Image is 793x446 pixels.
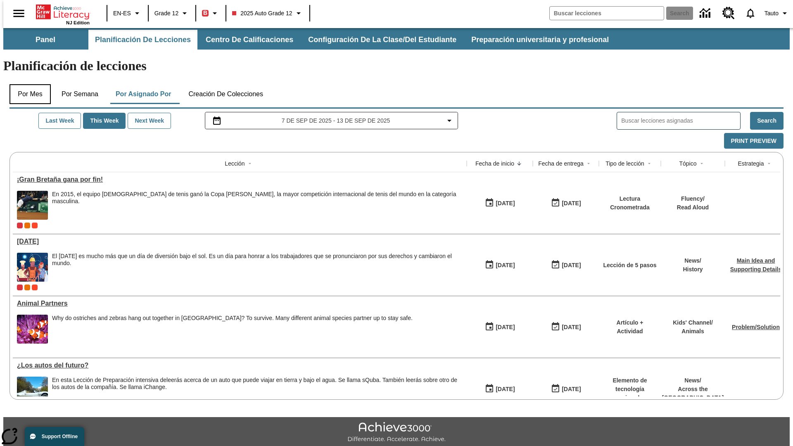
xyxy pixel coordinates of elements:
a: Main Idea and Supporting Details [730,257,781,273]
div: ¡Gran Bretaña gana por fin! [17,176,463,183]
p: Animals [673,327,713,336]
button: Centro de calificaciones [199,30,300,50]
testabrev: leerás acerca de un auto que puede viajar en tierra y bajo el agua. Se llama sQuba. También leerá... [52,377,457,390]
div: Estrategia [738,159,764,168]
button: Creación de colecciones [182,84,270,104]
div: Test 1 [32,285,38,290]
img: Achieve3000 Differentiate Accelerate Achieve [347,422,446,443]
div: [DATE] [496,260,515,270]
div: En esta Lección de Preparación intensiva de [52,377,463,391]
p: Kids' Channel / [673,318,713,327]
img: British tennis player Andy Murray, extending his whole body to reach a ball during a tennis match... [17,191,48,220]
div: El Día del Trabajo es mucho más que un día de diversión bajo el sol. Es un día para honrar a los ... [52,253,463,282]
div: [DATE] [562,384,581,394]
button: Next Week [128,113,171,129]
p: News / [683,256,703,265]
button: Search [750,112,784,130]
div: Tópico [679,159,696,168]
button: 09/01/25: Primer día en que estuvo disponible la lección [482,195,518,211]
button: Panel [4,30,87,50]
div: [DATE] [496,198,515,209]
a: Notificaciones [740,2,761,24]
div: ¿Los autos del futuro? [17,362,463,369]
div: OL 2025 Auto Grade 12 [24,223,30,228]
div: Animal Partners [17,300,463,307]
button: Sort [697,159,707,168]
div: [DATE] [562,260,581,270]
div: [DATE] [562,322,581,332]
p: Lectura Cronometrada [603,195,657,212]
button: Sort [514,159,524,168]
div: Subbarra de navegación [3,28,790,50]
button: Boost El color de la clase es rojo. Cambiar el color de la clase. [199,6,223,21]
svg: Collapse Date Range Filter [444,116,454,126]
span: Grade 12 [154,9,178,18]
span: En 2015, el equipo británico de tenis ganó la Copa Davis, la mayor competición internacional de t... [52,191,463,220]
div: En 2015, el equipo [DEMOGRAPHIC_DATA] de tenis ganó la Copa [PERSON_NAME], la mayor competición i... [52,191,463,205]
button: Sort [584,159,594,168]
button: Por mes [9,84,51,104]
span: 7 de sep de 2025 - 13 de sep de 2025 [282,116,390,125]
a: ¡Gran Bretaña gana por fin!, Lessons [17,176,463,183]
button: This Week [83,113,126,129]
img: High-tech automobile treading water. [17,377,48,406]
div: Fecha de inicio [475,159,514,168]
span: Test 1 [32,223,38,228]
span: NJ Edition [66,20,90,25]
p: History [683,265,703,274]
span: Support Offline [42,434,78,439]
p: Fluency / [677,195,709,203]
div: El [DATE] es mucho más que un día de diversión bajo el sol. Es un día para honrar a los trabajado... [52,253,463,267]
button: Seleccione el intervalo de fechas opción del menú [209,116,455,126]
div: Día del Trabajo [17,238,463,245]
button: 06/30/26: Último día en que podrá accederse la lección [548,257,584,273]
span: Current Class [17,223,23,228]
p: News / [662,376,724,385]
span: Tauto [765,9,779,18]
a: Centro de información [695,2,717,25]
input: Buscar lecciones asignadas [621,115,740,127]
button: Sort [245,159,255,168]
button: 07/23/25: Primer día en que estuvo disponible la lección [482,257,518,273]
div: [DATE] [562,198,581,209]
button: Sort [644,159,654,168]
p: Elemento de tecnología mejorada [603,376,657,402]
span: EN-ES [113,9,131,18]
img: Three clownfish swim around a purple anemone. [17,315,48,344]
div: [DATE] [496,322,515,332]
button: Language: EN-ES, Selecciona un idioma [110,6,145,21]
span: Why do ostriches and zebras hang out together in Africa? To survive. Many different animal specie... [52,315,413,344]
button: 06/30/26: Último día en que podrá accederse la lección [548,319,584,335]
div: Subbarra de navegación [3,30,616,50]
div: Why do ostriches and zebras hang out together in [GEOGRAPHIC_DATA]? To survive. Many different an... [52,315,413,322]
div: En esta Lección de Preparación intensiva de leerás acerca de un auto que puede viajar en tierra y... [52,377,463,406]
div: Lección [225,159,245,168]
input: search field [550,7,664,20]
div: Fecha de entrega [538,159,584,168]
button: Por asignado por [109,84,178,104]
img: A banner with a blue background shows an illustrated row of diverse men and women dressed in clot... [17,253,48,282]
a: Centro de recursos, Se abrirá en una pestaña nueva. [717,2,740,24]
span: 2025 Auto Grade 12 [232,9,292,18]
a: Animal Partners, Lessons [17,300,463,307]
button: Support Offline [25,427,84,446]
div: Tipo de lección [605,159,644,168]
div: OL 2025 Auto Grade 12 [24,285,30,290]
button: 08/01/26: Último día en que podrá accederse la lección [548,381,584,397]
button: Perfil/Configuración [761,6,793,21]
button: Planificación de lecciones [88,30,197,50]
a: Portada [36,4,90,20]
button: Print Preview [724,133,784,149]
p: Read Aloud [677,203,709,212]
p: Artículo + Actividad [603,318,657,336]
button: Abrir el menú lateral [7,1,31,26]
div: Current Class [17,285,23,290]
button: Configuración de la clase/del estudiante [302,30,463,50]
div: Portada [36,3,90,25]
a: Día del Trabajo, Lessons [17,238,463,245]
button: Class: 2025 Auto Grade 12, Selecciona una clase [229,6,306,21]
